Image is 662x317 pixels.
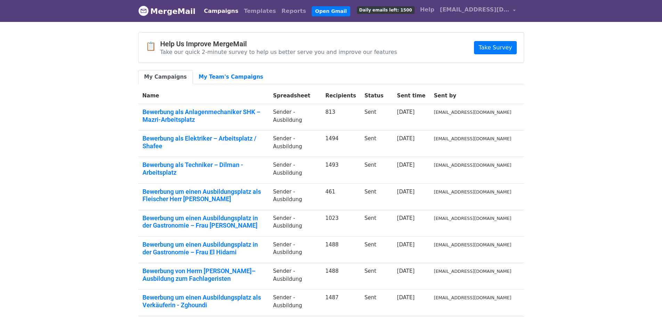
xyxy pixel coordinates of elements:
[138,4,196,18] a: MergeMail
[360,263,393,290] td: Sent
[360,88,393,104] th: Status
[360,236,393,263] td: Sent
[321,290,360,316] td: 1487
[437,3,518,19] a: [EMAIL_ADDRESS][DOMAIN_NAME]
[269,236,321,263] td: Sender -Ausbildung
[397,294,415,301] a: [DATE]
[269,88,321,104] th: Spreadsheet
[434,136,512,141] small: [EMAIL_ADDRESS][DOMAIN_NAME]
[269,210,321,236] td: Sender -Ausbildung
[434,269,512,274] small: [EMAIL_ADDRESS][DOMAIN_NAME]
[201,4,241,18] a: Campaigns
[434,295,512,300] small: [EMAIL_ADDRESS][DOMAIN_NAME]
[360,157,393,183] td: Sent
[321,88,360,104] th: Recipients
[321,157,360,183] td: 1493
[397,162,415,168] a: [DATE]
[142,294,265,309] a: Bewerbung um einen Ausbildungsplatz als Verkäuferin - Zghoundi
[440,6,509,14] span: [EMAIL_ADDRESS][DOMAIN_NAME]
[269,290,321,316] td: Sender -Ausbildung
[360,130,393,157] td: Sent
[474,41,516,54] a: Take Survey
[193,70,269,84] a: My Team's Campaigns
[397,135,415,142] a: [DATE]
[269,157,321,183] td: Sender -Ausbildung
[138,88,269,104] th: Name
[321,183,360,210] td: 461
[321,210,360,236] td: 1023
[241,4,279,18] a: Templates
[434,189,512,195] small: [EMAIL_ADDRESS][DOMAIN_NAME]
[269,183,321,210] td: Sender -Ausbildung
[397,215,415,221] a: [DATE]
[357,6,415,14] span: Daily emails left: 1500
[142,135,265,150] a: Bewerbung als Elektriker – Arbeitsplatz / Shafee
[360,210,393,236] td: Sent
[160,48,397,56] p: Take our quick 2-minute survey to help us better serve you and improve our features
[138,6,149,16] img: MergeMail logo
[434,216,512,221] small: [EMAIL_ADDRESS][DOMAIN_NAME]
[160,40,397,48] h4: Help Us Improve MergeMail
[142,108,265,123] a: Bewerbung als Anlagenmechaniker SHK – Mazri-Arbeitsplatz
[627,284,662,317] iframe: Chat Widget
[434,110,512,115] small: [EMAIL_ADDRESS][DOMAIN_NAME]
[142,188,265,203] a: Bewerbung um einen Ausbildungsplatz als Fleischer Herr [PERSON_NAME]
[279,4,309,18] a: Reports
[434,163,512,168] small: [EMAIL_ADDRESS][DOMAIN_NAME]
[142,161,265,176] a: Bewerbung als Techniker – Dilman -Arbeitsplatz
[360,104,393,130] td: Sent
[417,3,437,17] a: Help
[360,290,393,316] td: Sent
[430,88,516,104] th: Sent by
[269,104,321,130] td: Sender -Ausbildung
[360,183,393,210] td: Sent
[142,267,265,282] a: Bewerbung von Herrn [PERSON_NAME]– Ausbildung zum Fachlageristen
[142,214,265,229] a: Bewerbung um einen Ausbildungsplatz in der Gastronomie – Frau [PERSON_NAME]
[321,263,360,290] td: 1488
[434,242,512,247] small: [EMAIL_ADDRESS][DOMAIN_NAME]
[142,241,265,256] a: Bewerbung um einen Ausbildungsplatz in der Gastronomie – Frau El Hidami
[321,236,360,263] td: 1488
[393,88,430,104] th: Sent time
[312,6,350,16] a: Open Gmail
[397,241,415,248] a: [DATE]
[269,130,321,157] td: Sender -Ausbildung
[354,3,417,17] a: Daily emails left: 1500
[269,263,321,290] td: Sender -Ausbildung
[138,70,193,84] a: My Campaigns
[397,268,415,274] a: [DATE]
[397,189,415,195] a: [DATE]
[146,41,160,51] span: 📋
[321,104,360,130] td: 813
[321,130,360,157] td: 1494
[397,109,415,115] a: [DATE]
